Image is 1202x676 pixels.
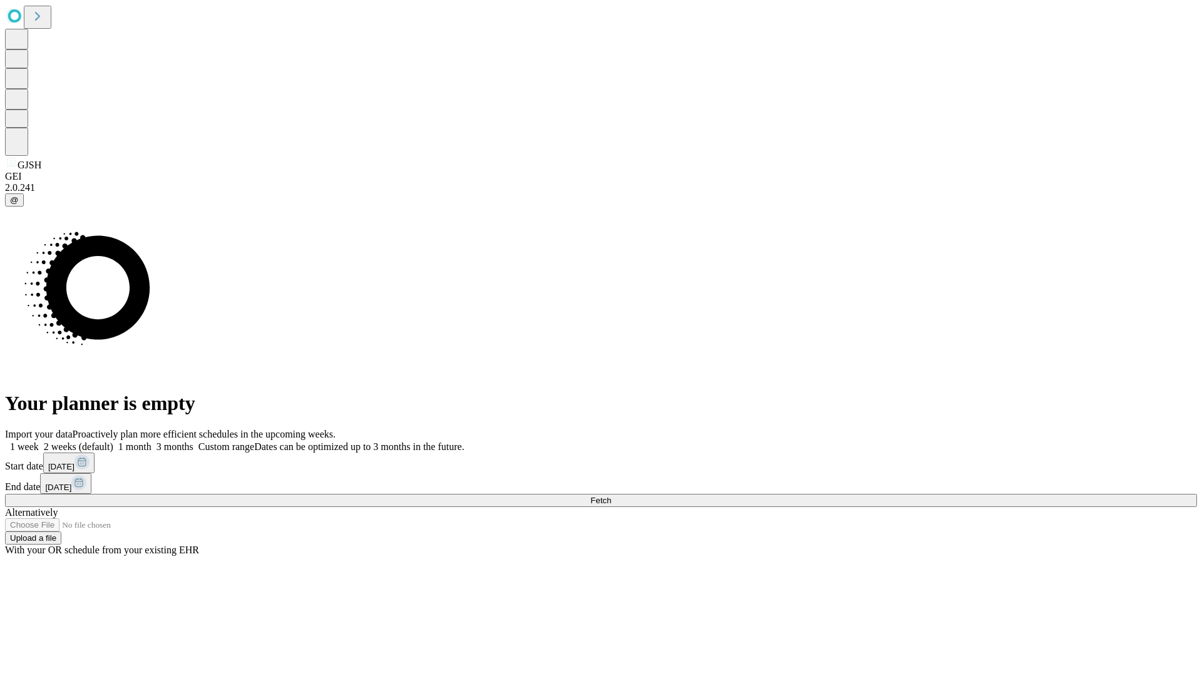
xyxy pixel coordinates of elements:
span: GJSH [18,160,41,170]
div: GEI [5,171,1197,182]
span: Custom range [198,441,254,452]
h1: Your planner is empty [5,392,1197,415]
div: Start date [5,453,1197,473]
span: Alternatively [5,507,58,518]
button: Fetch [5,494,1197,507]
button: [DATE] [40,473,91,494]
span: 1 month [118,441,152,452]
button: [DATE] [43,453,95,473]
button: Upload a file [5,531,61,545]
button: @ [5,193,24,207]
span: [DATE] [48,462,74,471]
div: 2.0.241 [5,182,1197,193]
span: Dates can be optimized up to 3 months in the future. [254,441,464,452]
span: 2 weeks (default) [44,441,113,452]
span: 1 week [10,441,39,452]
span: [DATE] [45,483,71,492]
span: With your OR schedule from your existing EHR [5,545,199,555]
span: Proactively plan more efficient schedules in the upcoming weeks. [73,429,336,439]
span: @ [10,195,19,205]
span: Import your data [5,429,73,439]
span: 3 months [157,441,193,452]
span: Fetch [590,496,611,505]
div: End date [5,473,1197,494]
